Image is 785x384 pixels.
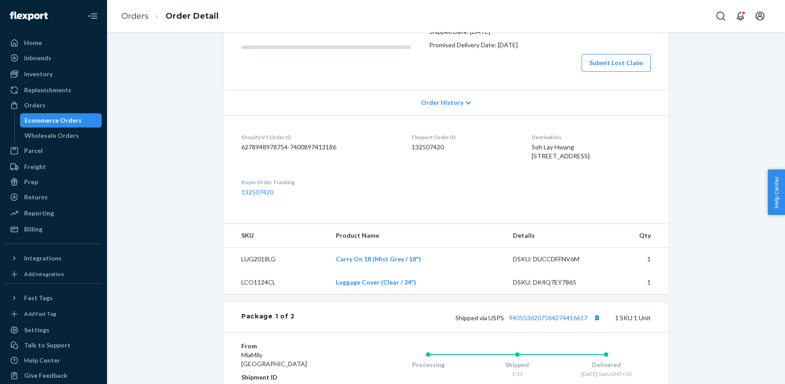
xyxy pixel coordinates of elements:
div: Settings [24,326,50,334]
a: 9405536207584274416617 [509,314,587,322]
div: Add Fast Tag [24,310,56,318]
div: Processing [384,360,473,369]
p: Promised Delivery Date: [DATE] [429,41,651,50]
dd: 132507420 [412,143,517,152]
div: Replenishments [24,86,71,95]
div: Add Integration [24,270,64,278]
div: Reporting [24,209,54,218]
a: Reporting [5,206,102,220]
div: Prep [24,178,38,186]
span: Soh Lay Hwang [STREET_ADDRESS] [532,143,590,160]
div: Shipped [473,360,562,369]
button: Fast Tags [5,291,102,305]
th: Details [506,224,604,248]
dt: Destination [532,133,651,141]
a: Prep [5,175,102,189]
a: Carry On 18 (Mist Grey / 18") [336,255,421,263]
ol: breadcrumbs [114,3,226,29]
button: Open account menu [751,7,769,25]
button: Give Feedback [5,368,102,383]
div: Talk to Support [24,341,70,350]
td: 1 [603,271,669,294]
span: MiaMily [GEOGRAPHIC_DATA] [241,351,307,367]
a: Parcel [5,144,102,158]
div: DSKU: DK4Q7EY7865 [513,278,597,287]
div: Help Center [24,356,60,365]
div: Fast Tags [24,293,53,302]
a: Add Integration [5,269,102,280]
td: 1 [603,248,669,271]
div: Orders [24,101,45,110]
a: Freight [5,160,102,174]
a: Orders [5,98,102,112]
button: Help Center [768,169,785,215]
div: Inventory [24,70,53,78]
a: Help Center [5,353,102,367]
button: Copy tracking number [591,312,603,323]
th: Qty [603,224,669,248]
a: Talk to Support [5,338,102,352]
div: Billing [24,225,42,234]
div: Give Feedback [24,371,67,380]
img: Flexport logo [10,12,48,21]
a: Order Detail [165,11,219,21]
button: Open Search Box [712,7,730,25]
div: Home [24,38,42,47]
div: Package 1 of 2 [241,312,295,323]
div: Integrations [24,254,62,263]
a: Returns [5,190,102,204]
div: Freight [24,162,46,171]
dt: Shopify V3 Order ID [241,133,397,141]
a: 132507420 [241,188,273,196]
div: Parcel [24,146,43,155]
div: 1 SKU 1 Unit [295,312,651,323]
div: Ecommerce Orders [25,116,82,125]
th: SKU [223,224,329,248]
a: Replenishments [5,83,102,97]
div: 7/17 [473,370,562,378]
dt: Flexport Order ID [412,133,517,141]
div: Delivered [562,360,651,369]
button: Open notifications [731,7,749,25]
button: Close Navigation [84,7,102,25]
a: Wholesale Orders [20,128,102,143]
a: Home [5,36,102,50]
div: Inbounds [24,54,51,62]
span: Order History [421,98,463,107]
dd: 6278948978754-7400897413186 [241,143,397,152]
dt: From [241,342,348,351]
a: Billing [5,222,102,236]
div: DSKU: DUCCDFFNV6M [513,255,597,264]
dt: Buyer Order Tracking [241,178,397,186]
th: Product Name [329,224,505,248]
a: Luggage Cover (Clear / 24") [336,278,416,286]
span: Shipped via USPS [455,314,603,322]
td: LUG2018LG [223,248,329,271]
div: Wholesale Orders [25,131,79,140]
a: Ecommerce Orders [20,113,102,128]
div: Returns [24,193,48,202]
button: Integrations [5,251,102,265]
button: Submit Lost Claim [582,54,651,72]
a: Settings [5,323,102,337]
a: Inbounds [5,51,102,65]
td: LCO1124CL [223,271,329,294]
dt: Shipment ID [241,373,348,382]
a: Orders [121,11,149,21]
div: [DATE] 5am GMT+10 [562,370,651,378]
a: Inventory [5,67,102,81]
a: Add Fast Tag [5,309,102,319]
